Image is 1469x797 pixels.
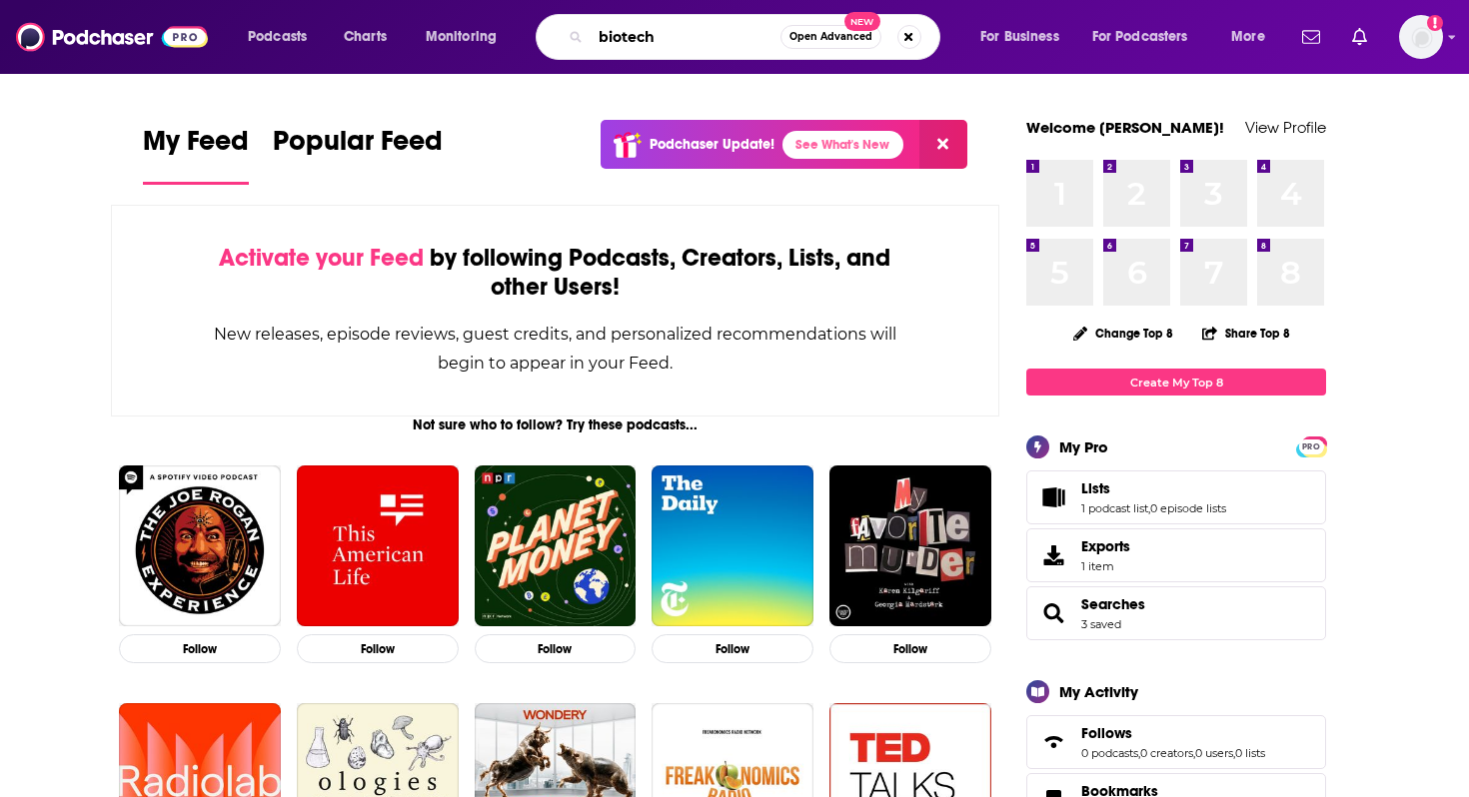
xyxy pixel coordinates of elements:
[1079,21,1217,53] button: open menu
[119,465,281,627] img: The Joe Rogan Experience
[780,25,881,49] button: Open AdvancedNew
[143,124,249,170] span: My Feed
[1299,438,1323,453] a: PRO
[789,32,872,42] span: Open Advanced
[1081,537,1130,555] span: Exports
[652,634,813,663] button: Follow
[1081,617,1121,631] a: 3 saved
[297,634,459,663] button: Follow
[412,21,523,53] button: open menu
[273,124,443,185] a: Popular Feed
[234,21,333,53] button: open menu
[1033,599,1073,627] a: Searches
[1081,479,1226,497] a: Lists
[650,136,774,153] p: Podchaser Update!
[219,243,424,273] span: Activate your Feed
[1059,437,1108,456] div: My Pro
[1294,20,1328,54] a: Show notifications dropdown
[297,465,459,627] img: This American Life
[1140,746,1193,760] a: 0 creators
[1193,746,1195,760] span: ,
[1081,559,1130,573] span: 1 item
[980,23,1059,51] span: For Business
[1081,595,1145,613] a: Searches
[1081,746,1138,760] a: 0 podcasts
[1399,15,1443,59] img: User Profile
[1081,479,1110,497] span: Lists
[1026,369,1326,396] a: Create My Top 8
[1201,314,1291,353] button: Share Top 8
[1033,541,1073,569] span: Exports
[829,465,991,627] img: My Favorite Murder with Karen Kilgariff and Georgia Hardstark
[1081,724,1265,742] a: Follows
[1235,746,1265,760] a: 0 lists
[143,124,249,185] a: My Feed
[652,465,813,627] img: The Daily
[1061,321,1185,346] button: Change Top 8
[591,21,780,53] input: Search podcasts, credits, & more...
[1033,728,1073,756] a: Follows
[331,21,399,53] a: Charts
[212,320,898,378] div: New releases, episode reviews, guest credits, and personalized recommendations will begin to appe...
[782,131,903,159] a: See What's New
[273,124,443,170] span: Popular Feed
[1231,23,1265,51] span: More
[426,23,497,51] span: Monitoring
[844,12,880,31] span: New
[1233,746,1235,760] span: ,
[111,416,999,433] div: Not sure who to follow? Try these podcasts...
[1026,586,1326,640] span: Searches
[1059,682,1138,701] div: My Activity
[1026,470,1326,524] span: Lists
[1026,715,1326,769] span: Follows
[475,465,637,627] img: Planet Money
[1150,501,1226,515] a: 0 episode lists
[1195,746,1233,760] a: 0 users
[344,23,387,51] span: Charts
[1081,724,1132,742] span: Follows
[555,14,959,60] div: Search podcasts, credits, & more...
[1245,118,1326,137] a: View Profile
[829,634,991,663] button: Follow
[1344,20,1375,54] a: Show notifications dropdown
[1033,483,1073,511] a: Lists
[1026,118,1224,137] a: Welcome [PERSON_NAME]!
[1081,501,1148,515] a: 1 podcast list
[1138,746,1140,760] span: ,
[1427,15,1443,31] svg: Add a profile image
[119,634,281,663] button: Follow
[212,244,898,302] div: by following Podcasts, Creators, Lists, and other Users!
[1026,528,1326,582] a: Exports
[248,23,307,51] span: Podcasts
[16,18,208,56] img: Podchaser - Follow, Share and Rate Podcasts
[1217,21,1290,53] button: open menu
[1299,439,1323,454] span: PRO
[475,634,637,663] button: Follow
[1399,15,1443,59] span: Logged in as DKCLifestyle
[966,21,1084,53] button: open menu
[1148,501,1150,515] span: ,
[1092,23,1188,51] span: For Podcasters
[1399,15,1443,59] button: Show profile menu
